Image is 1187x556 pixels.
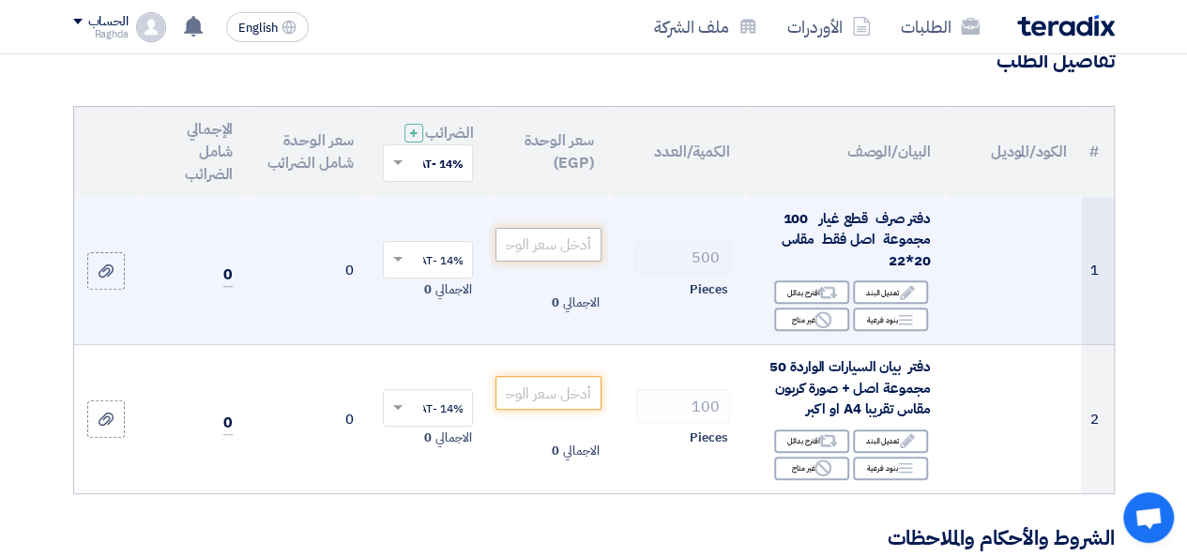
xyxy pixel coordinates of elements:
[226,12,309,42] button: English
[223,412,233,435] span: 0
[745,107,945,197] th: البيان/الوصف
[1123,492,1174,543] div: Open chat
[435,428,471,447] span: الاجمالي
[563,442,599,460] span: الاجمالي
[73,47,1115,76] h3: تفاصيل الطلب
[886,5,995,49] a: الطلبات
[1017,15,1115,37] img: Teradix logo
[772,5,886,49] a: الأوردرات
[488,107,608,197] th: سعر الوحدة (EGP)
[781,208,930,271] span: دفتر صرف قطع غيار 100 مجموعة اصل فقط مقاس 20*22
[552,293,559,312] span: 0
[223,263,233,287] span: 0
[853,429,928,453] div: تعديل البند
[88,14,129,30] div: الحساب
[690,280,727,299] span: Pieces
[853,280,928,304] div: تعديل البند
[248,345,368,493] td: 0
[552,442,559,460] span: 0
[639,5,772,49] a: ملف الشركة
[945,107,1081,197] th: الكود/الموديل
[636,241,730,275] input: RFQ_STEP1.ITEMS.2.AMOUNT_TITLE
[1081,107,1113,197] th: #
[73,29,129,39] div: Raghda
[435,280,471,299] span: الاجمالي
[238,22,278,35] span: English
[138,107,248,197] th: الإجمالي شامل الضرائب
[409,122,418,144] span: +
[424,280,432,299] span: 0
[383,389,473,427] ng-select: VAT
[690,428,727,447] span: Pieces
[368,107,488,197] th: الضرائب
[769,356,930,419] span: دفتر بيان السيارات الواردة 50 مجموعة اصل + صورة كربون مقاس تقريبا A4 او اكبر
[774,308,849,331] div: غير متاح
[853,457,928,480] div: بنود فرعية
[774,429,849,453] div: اقترح بدائل
[563,293,599,312] span: الاجمالي
[774,280,849,304] div: اقترح بدائل
[383,241,473,278] ng-select: VAT
[248,107,368,197] th: سعر الوحدة شامل الضرائب
[248,197,368,345] td: 0
[636,389,730,423] input: RFQ_STEP1.ITEMS.2.AMOUNT_TITLE
[495,376,601,410] input: أدخل سعر الوحدة
[774,457,849,480] div: غير متاح
[73,524,1115,553] h3: الشروط والأحكام والملاحظات
[1081,345,1113,493] td: 2
[495,228,601,262] input: أدخل سعر الوحدة
[136,12,166,42] img: profile_test.png
[1081,197,1113,345] td: 1
[853,308,928,331] div: بنود فرعية
[424,428,432,447] span: 0
[609,107,745,197] th: الكمية/العدد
